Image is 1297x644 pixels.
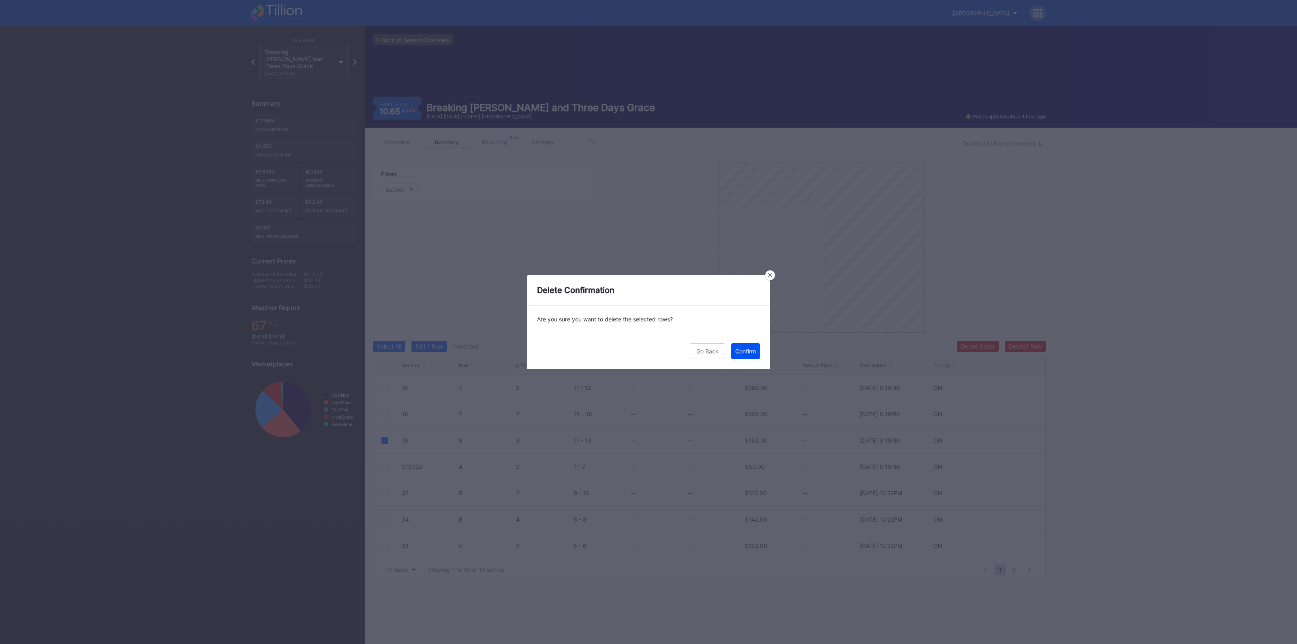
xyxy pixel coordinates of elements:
[735,348,756,355] div: Confirm
[527,275,770,306] div: Delete Confirmation
[527,306,770,333] div: Are you sure you want to delete the selected rows?
[690,343,725,359] button: Go Back
[731,343,760,359] button: Confirm
[696,348,719,355] div: Go Back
